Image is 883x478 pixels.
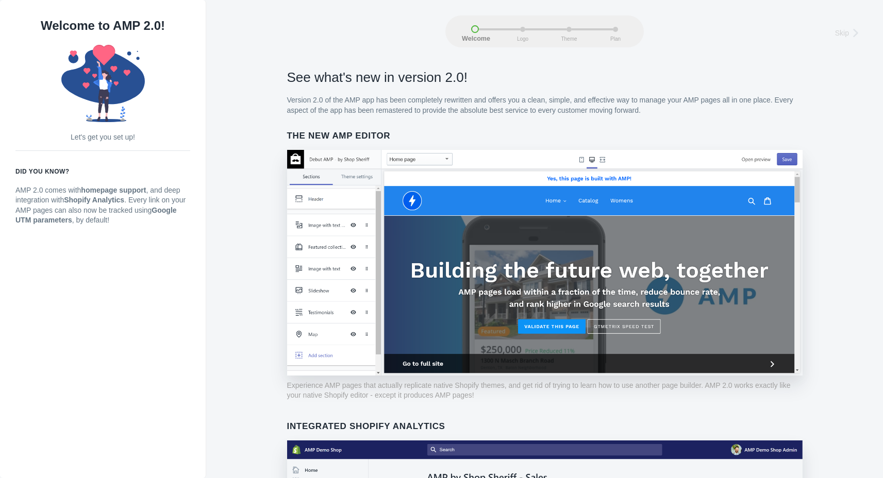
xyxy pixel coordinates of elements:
[15,166,190,177] h6: Did you know?
[64,196,124,204] strong: Shopify Analytics
[835,28,849,38] span: Skip
[462,36,488,43] span: Welcome
[15,15,190,36] h1: Welcome to AMP 2.0!
[287,95,803,115] p: Version 2.0 of the AMP app has been completely rewritten and offers you a clean, simple, and effe...
[831,426,871,466] iframe: Drift Widget Chat Controller
[287,421,803,432] h6: Integrated Shopify Analytics
[81,186,146,194] strong: homepage support
[287,150,803,375] img: amp-editor-1.png
[556,36,582,42] span: Theme
[15,206,177,225] strong: Google UTM parameters
[287,68,803,87] h2: See what's new in version 2.0!
[287,381,803,401] p: Experience AMP pages that actually replicate native Shopify themes, and get rid of trying to lear...
[603,36,628,42] span: Plan
[835,25,865,39] a: Skip
[15,132,190,143] p: Let's get you set up!
[287,131,803,141] h6: The new AMP Editor
[510,36,536,42] span: Logo
[15,185,190,226] p: AMP 2.0 comes with , and deep integration with . Every link on your AMP pages can also now be tra...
